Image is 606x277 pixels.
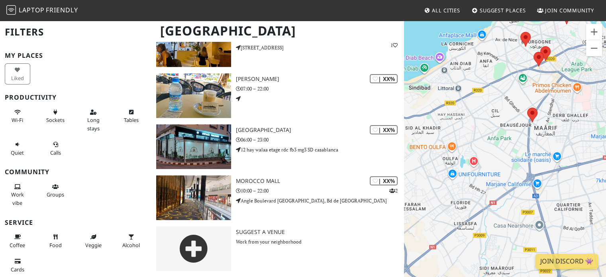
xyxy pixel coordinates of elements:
span: Power sockets [46,116,65,124]
span: Video/audio calls [50,149,61,156]
button: Groups [43,180,68,201]
button: Wi-Fi [5,106,30,127]
span: Credit cards [11,266,24,273]
div: | XX% [370,125,398,134]
button: Long stays [80,106,106,135]
button: Calls [43,138,68,159]
button: Coffee [5,230,30,251]
img: gray-place-d2bdb4477600e061c01bd816cc0f2ef0cfcb1ca9e3ad78868dd16fb2af073a21.png [156,226,231,271]
span: Work-friendly tables [124,116,139,124]
a: Espace maldives | XX% [GEOGRAPHIC_DATA] 06:00 – 23:00 12 hay walaa etage rdc fb3 mg3 SD casablanca [151,124,404,169]
button: Cards [5,255,30,276]
a: Join Community [534,3,597,18]
span: Suggest Places [480,7,526,14]
span: All Cities [432,7,460,14]
h3: Suggest a Venue [236,229,404,236]
p: 06:00 – 23:00 [236,136,404,143]
span: Food [49,242,62,249]
button: Zoom in [586,24,602,40]
img: Morocco Mall [156,175,231,220]
a: Morocco Mall | XX% 2 Morocco Mall 10:00 – 22:00 Angle Boulevard [GEOGRAPHIC_DATA], Bd de [GEOGRAP... [151,175,404,220]
img: Espace maldives [156,124,231,169]
span: Quiet [11,149,24,156]
h2: Filters [5,20,147,44]
img: LaptopFriendly [6,5,16,15]
a: rose de medina | XX% [PERSON_NAME] 07:00 – 22:00 [151,73,404,118]
h3: Community [5,168,147,176]
h3: [GEOGRAPHIC_DATA] [236,127,404,134]
a: Join Discord 👾 [535,254,598,269]
img: rose de medina [156,73,231,118]
h3: Morocco Mall [236,178,404,185]
button: Sockets [43,106,68,127]
button: Zoom out [586,40,602,56]
button: Tables [118,106,144,127]
div: | XX% [370,74,398,83]
p: Angle Boulevard [GEOGRAPHIC_DATA], Bd de [GEOGRAPHIC_DATA] [236,197,404,204]
span: Stable Wi-Fi [12,116,23,124]
span: Long stays [87,116,100,132]
div: | XX% [370,176,398,185]
h3: [PERSON_NAME] [236,76,404,83]
button: Alcohol [118,230,144,251]
h3: My Places [5,52,147,59]
span: Veggie [85,242,102,249]
p: 10:00 – 22:00 [236,187,404,194]
button: Veggie [80,230,106,251]
a: LaptopFriendly LaptopFriendly [6,4,78,18]
a: Suggest Places [469,3,529,18]
span: People working [11,191,24,206]
h3: Productivity [5,94,147,101]
h3: Service [5,219,147,226]
button: Food [43,230,68,251]
p: 2 [389,187,398,194]
p: 07:00 – 22:00 [236,85,404,92]
span: Alcohol [122,242,140,249]
a: All Cities [421,3,463,18]
span: Join Community [545,7,594,14]
span: Group tables [47,191,64,198]
button: Work vibe [5,180,30,209]
span: Laptop [19,6,45,14]
a: Suggest a Venue Work from your neighborhood [151,226,404,271]
h1: [GEOGRAPHIC_DATA] [154,20,402,42]
p: Work from your neighborhood [236,238,404,246]
span: Coffee [10,242,25,249]
p: 12 hay walaa etage rdc fb3 mg3 SD casablanca [236,146,404,153]
span: Friendly [46,6,78,14]
button: Quiet [5,138,30,159]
